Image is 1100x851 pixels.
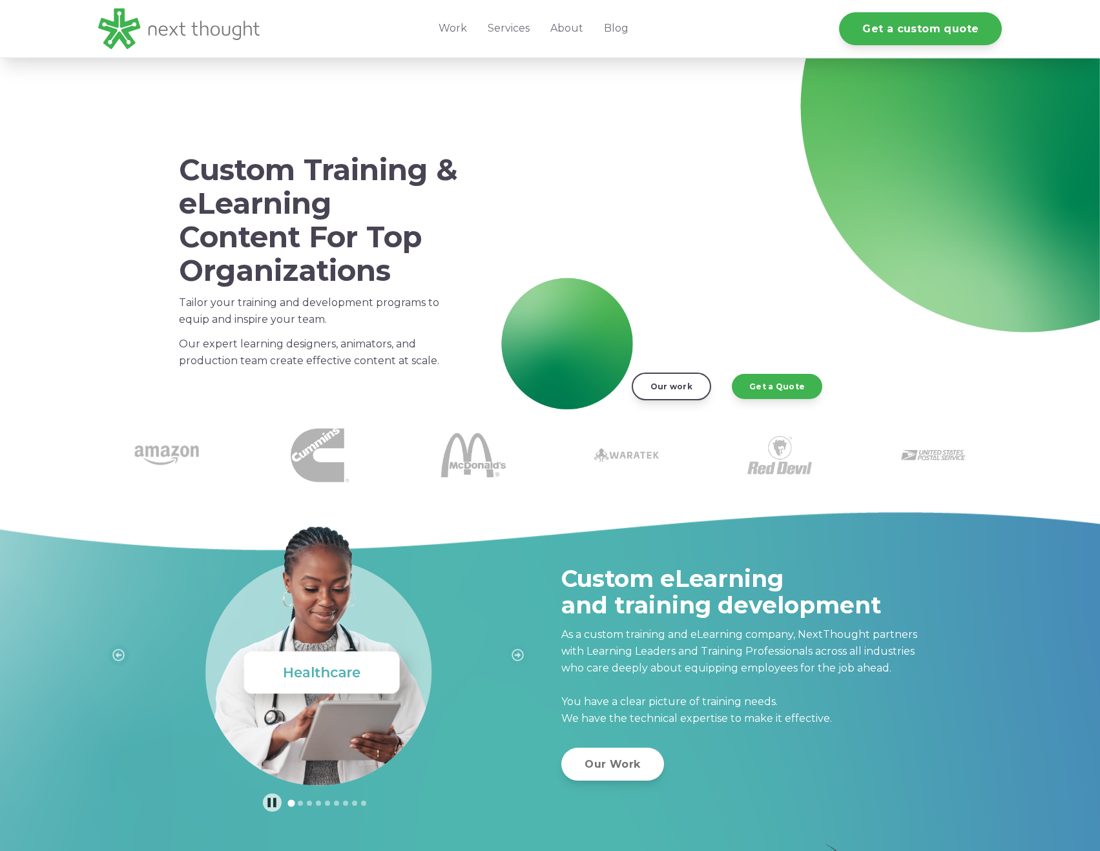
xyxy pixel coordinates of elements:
button: Go to slide 6 [334,801,339,806]
img: amazon-1 [134,423,199,487]
button: Go to slide 5 [325,801,330,806]
img: McDonalds 1 [441,423,506,487]
button: Go to slide 4 [316,801,321,806]
img: Cummins [291,426,349,484]
button: Go to slide 7 [343,801,348,806]
div: Select a slide to show [282,797,373,808]
a: Get a Quote [732,374,822,398]
img: USPS [901,423,966,487]
button: Go to slide 3 [307,801,312,806]
a: Our work [632,373,711,400]
h1: Custom Training & eLearning Content For Top Organizations [179,153,458,287]
p: Tailor your training and development programs to equip and inspire your team. [179,294,458,328]
div: 1 of 9 [98,499,539,786]
a: Our Work [561,748,663,781]
img: Red Devil [747,423,812,487]
span: Custom eLearning and training development [561,564,881,619]
button: Go to slide 8 [352,801,357,806]
span: As a custom training and eLearning company, NextThought partners with Learning Leaders and Traini... [561,628,917,724]
a: Get a custom quote [839,12,1002,45]
button: Go to slide 1 [287,799,295,806]
iframe: NextThought Reel [529,142,917,360]
p: Our expert learning designers, animators, and production team create effective content at scale. [179,336,458,369]
button: Next slide [508,645,528,666]
button: Go to slide 2 [298,801,303,806]
button: Pause autoplay [263,794,282,812]
img: Waratek logo [594,423,659,487]
button: Go to last slide [109,645,129,666]
img: Healthcare [194,499,442,786]
img: LG - NextThought Logo [98,8,260,49]
button: Go to slide 9 [361,801,366,806]
section: Image carousel with 9 slides. [98,499,539,812]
